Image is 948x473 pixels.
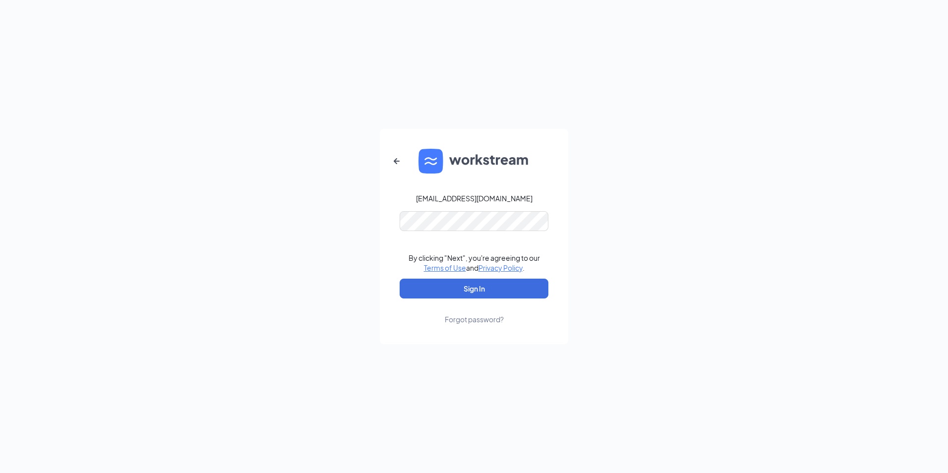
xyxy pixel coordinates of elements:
[409,253,540,273] div: By clicking "Next", you're agreeing to our and .
[478,263,523,272] a: Privacy Policy
[416,193,533,203] div: [EMAIL_ADDRESS][DOMAIN_NAME]
[445,314,504,324] div: Forgot password?
[418,149,530,174] img: WS logo and Workstream text
[400,279,548,298] button: Sign In
[391,155,403,167] svg: ArrowLeftNew
[445,298,504,324] a: Forgot password?
[424,263,466,272] a: Terms of Use
[385,149,409,173] button: ArrowLeftNew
